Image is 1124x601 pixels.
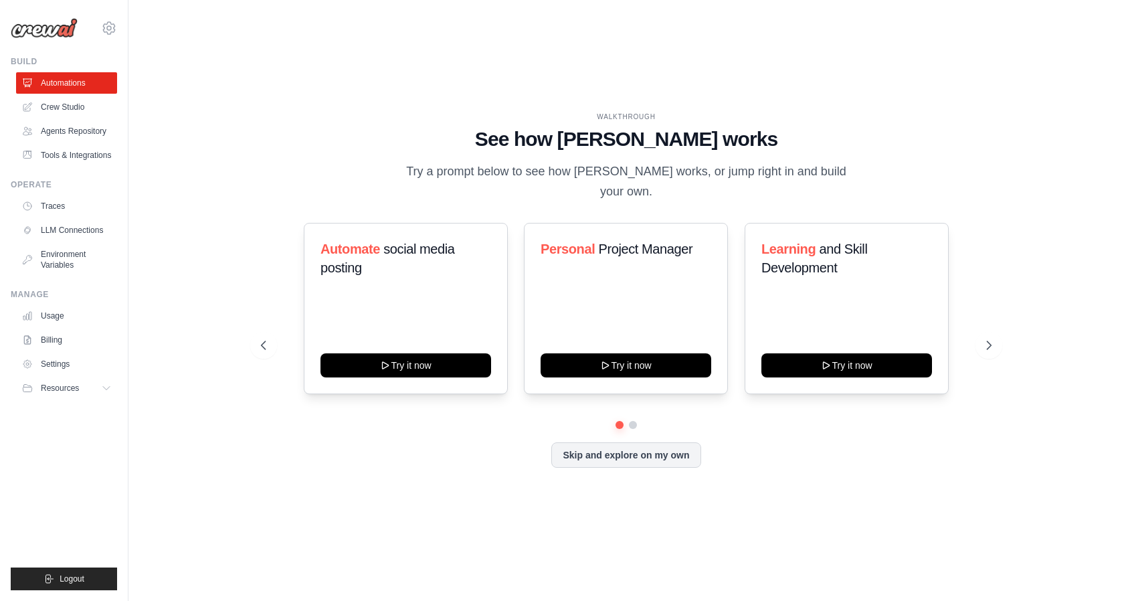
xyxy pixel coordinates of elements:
div: Build [11,56,117,67]
span: Logout [60,574,84,584]
div: Operate [11,179,117,190]
button: Try it now [541,353,711,377]
a: Crew Studio [16,96,117,118]
a: LLM Connections [16,220,117,241]
span: Resources [41,383,79,394]
div: WALKTHROUGH [261,112,991,122]
div: Manage [11,289,117,300]
a: Traces [16,195,117,217]
span: social media posting [320,242,455,275]
button: Try it now [761,353,932,377]
img: Logo [11,18,78,38]
a: Automations [16,72,117,94]
span: Project Manager [599,242,693,256]
span: Personal [541,242,595,256]
button: Try it now [320,353,491,377]
p: Try a prompt below to see how [PERSON_NAME] works, or jump right in and build your own. [401,162,851,201]
button: Resources [16,377,117,399]
a: Tools & Integrations [16,145,117,166]
span: and Skill Development [761,242,867,275]
a: Agents Repository [16,120,117,142]
a: Usage [16,305,117,327]
span: Learning [761,242,816,256]
h1: See how [PERSON_NAME] works [261,127,991,151]
span: Automate [320,242,380,256]
button: Skip and explore on my own [551,442,700,468]
a: Environment Variables [16,244,117,276]
a: Settings [16,353,117,375]
a: Billing [16,329,117,351]
button: Logout [11,568,117,590]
